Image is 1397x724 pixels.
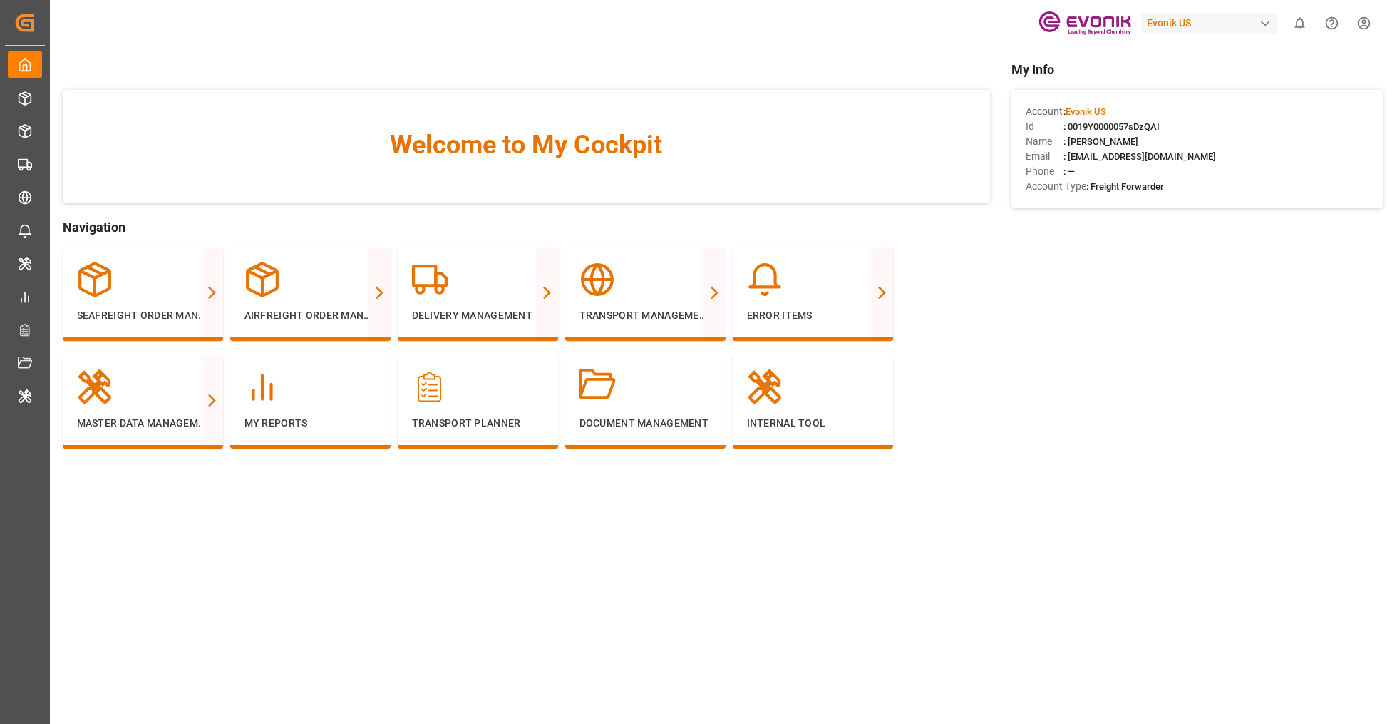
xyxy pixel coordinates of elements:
[1011,60,1383,79] span: My Info
[412,308,544,323] p: Delivery Management
[77,416,209,431] p: Master Data Management
[1026,134,1063,149] span: Name
[747,416,879,431] p: Internal Tool
[1026,164,1063,179] span: Phone
[1086,181,1164,192] span: : Freight Forwarder
[63,218,991,237] span: Navigation
[412,416,544,431] p: Transport Planner
[244,416,376,431] p: My Reports
[1026,119,1063,134] span: Id
[244,308,376,323] p: Airfreight Order Management
[1063,121,1160,132] span: : 0019Y0000057sDzQAI
[1026,179,1086,194] span: Account Type
[1066,106,1106,117] span: Evonik US
[1038,11,1131,36] img: Evonik-brand-mark-Deep-Purple-RGB.jpeg_1700498283.jpeg
[1141,9,1284,36] button: Evonik US
[579,308,711,323] p: Transport Management
[1026,149,1063,164] span: Email
[1284,7,1316,39] button: show 0 new notifications
[1063,166,1075,177] span: : —
[1316,7,1348,39] button: Help Center
[1063,151,1216,162] span: : [EMAIL_ADDRESS][DOMAIN_NAME]
[747,308,879,323] p: Error Items
[1026,104,1063,119] span: Account
[77,308,209,323] p: Seafreight Order Management
[1063,136,1138,147] span: : [PERSON_NAME]
[579,416,711,431] p: Document Management
[91,126,962,164] span: Welcome to My Cockpit
[1063,106,1106,117] span: :
[1141,13,1278,34] div: Evonik US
